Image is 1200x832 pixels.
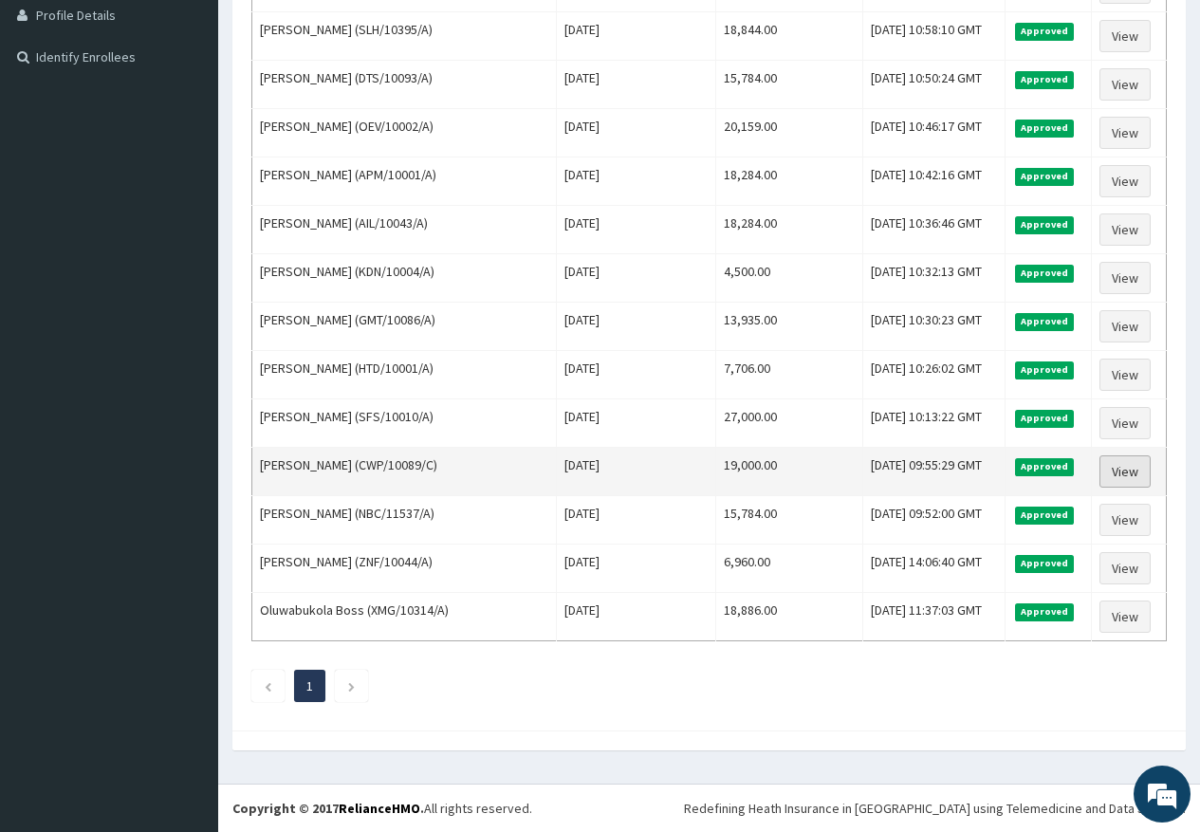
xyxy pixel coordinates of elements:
td: Oluwabukola Boss (XMG/10314/A) [252,593,557,641]
span: Approved [1015,313,1075,330]
td: [DATE] 10:30:23 GMT [863,303,1006,351]
td: 15,784.00 [715,61,862,109]
td: [PERSON_NAME] (AIL/10043/A) [252,206,557,254]
td: [DATE] 11:37:03 GMT [863,593,1006,641]
span: Approved [1015,265,1075,282]
td: [DATE] 10:36:46 GMT [863,206,1006,254]
td: 4,500.00 [715,254,862,303]
td: 15,784.00 [715,496,862,545]
td: [PERSON_NAME] (NBC/11537/A) [252,496,557,545]
td: 18,284.00 [715,206,862,254]
a: View [1099,68,1151,101]
td: [DATE] [557,593,715,641]
strong: Copyright © 2017 . [232,800,424,817]
a: View [1099,262,1151,294]
td: [PERSON_NAME] (CWP/10089/C) [252,448,557,496]
td: 19,000.00 [715,448,862,496]
td: 20,159.00 [715,109,862,157]
a: Page 1 is your current page [306,677,313,694]
td: [PERSON_NAME] (SFS/10010/A) [252,399,557,448]
td: [DATE] 10:13:22 GMT [863,399,1006,448]
span: Approved [1015,410,1075,427]
td: [PERSON_NAME] (KDN/10004/A) [252,254,557,303]
span: Approved [1015,603,1075,620]
span: Approved [1015,361,1075,379]
a: View [1099,552,1151,584]
a: Previous page [264,677,272,694]
a: View [1099,165,1151,197]
a: View [1099,20,1151,52]
td: [DATE] [557,109,715,157]
td: [DATE] [557,545,715,593]
span: Approved [1015,120,1075,137]
td: [DATE] [557,448,715,496]
span: Approved [1015,168,1075,185]
div: Redefining Heath Insurance in [GEOGRAPHIC_DATA] using Telemedicine and Data Science! [684,799,1186,818]
a: RelianceHMO [339,800,420,817]
td: 27,000.00 [715,399,862,448]
td: [DATE] 10:32:13 GMT [863,254,1006,303]
td: [DATE] 09:52:00 GMT [863,496,1006,545]
td: [DATE] 10:50:24 GMT [863,61,1006,109]
a: Next page [347,677,356,694]
span: Approved [1015,555,1075,572]
a: View [1099,310,1151,342]
td: [DATE] [557,61,715,109]
a: View [1099,359,1151,391]
td: [DATE] 14:06:40 GMT [863,545,1006,593]
td: [DATE] 10:58:10 GMT [863,12,1006,61]
td: [DATE] [557,206,715,254]
a: View [1099,455,1151,488]
td: [PERSON_NAME] (GMT/10086/A) [252,303,557,351]
td: [DATE] 10:46:17 GMT [863,109,1006,157]
td: [DATE] [557,496,715,545]
td: 6,960.00 [715,545,862,593]
a: View [1099,407,1151,439]
td: [PERSON_NAME] (HTD/10001/A) [252,351,557,399]
td: [DATE] [557,254,715,303]
a: View [1099,504,1151,536]
td: [DATE] 09:55:29 GMT [863,448,1006,496]
td: [PERSON_NAME] (SLH/10395/A) [252,12,557,61]
span: Approved [1015,458,1075,475]
span: Approved [1015,216,1075,233]
td: 18,886.00 [715,593,862,641]
a: View [1099,601,1151,633]
td: [DATE] 10:26:02 GMT [863,351,1006,399]
td: [DATE] [557,351,715,399]
td: [DATE] 10:42:16 GMT [863,157,1006,206]
td: [DATE] [557,157,715,206]
td: [PERSON_NAME] (OEV/10002/A) [252,109,557,157]
td: [DATE] [557,303,715,351]
td: [PERSON_NAME] (APM/10001/A) [252,157,557,206]
td: [PERSON_NAME] (DTS/10093/A) [252,61,557,109]
td: [DATE] [557,12,715,61]
td: 7,706.00 [715,351,862,399]
td: [PERSON_NAME] (ZNF/10044/A) [252,545,557,593]
td: 18,844.00 [715,12,862,61]
td: 18,284.00 [715,157,862,206]
a: View [1099,213,1151,246]
footer: All rights reserved. [218,784,1200,832]
td: [DATE] [557,399,715,448]
span: Approved [1015,23,1075,40]
td: 13,935.00 [715,303,862,351]
a: View [1099,117,1151,149]
span: Approved [1015,71,1075,88]
span: Approved [1015,507,1075,524]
